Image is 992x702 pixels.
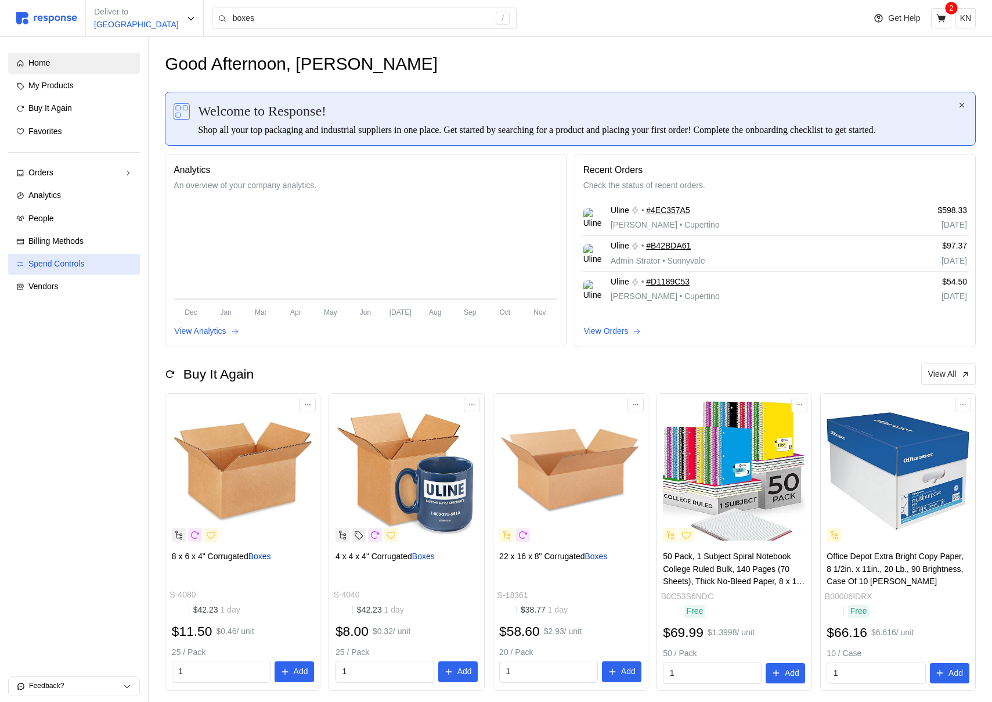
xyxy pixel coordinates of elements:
p: Free [687,605,704,618]
img: Uline [583,208,603,227]
p: $97.37 [877,240,967,253]
a: #B42BDA61 [646,240,691,253]
p: 50 / Pack [663,647,805,660]
p: KN [960,12,971,25]
p: Feedback? [29,681,123,692]
span: 1 day [382,605,404,614]
p: 25 / Pack [336,646,478,659]
p: View Analytics [174,325,226,338]
p: Add [621,665,636,678]
span: 22 x 16 x 8" Corrugated [499,552,585,561]
p: $6.616 / unit [871,627,914,639]
p: [DATE] [877,219,967,232]
button: Get Help [867,8,927,30]
span: Uline [611,204,629,217]
tspan: Dec [185,308,197,316]
p: Recent Orders [583,163,967,177]
p: • [641,240,644,253]
button: View Analytics [174,325,239,339]
button: View All [921,363,976,386]
p: S-18361 [497,589,528,602]
span: Analytics [28,190,61,200]
p: Admin Strator Sunnyvale [611,255,705,268]
input: Qty [506,661,591,682]
span: • [677,291,684,301]
tspan: Aug [429,308,441,316]
a: Orders [8,163,140,183]
tspan: Nov [534,308,546,316]
p: Free [850,605,867,618]
a: Billing Methods [8,231,140,252]
p: [PERSON_NAME] Cupertino [611,290,720,303]
button: KN [955,8,976,28]
span: 8 x 6 x 4" Corrugated [172,552,248,561]
p: • [641,204,644,217]
p: An overview of your company analytics. [174,179,557,192]
div: Shop all your top packaging and industrial suppliers in one place. Get started by searching for a... [198,123,957,137]
a: Vendors [8,276,140,297]
p: Check the status of recent orders. [583,179,967,192]
span: My Products [28,81,74,90]
span: Favorites [28,127,62,136]
p: $38.77 [521,604,568,617]
p: S-4080 [169,589,196,602]
span: Welcome to Response! [198,100,326,121]
span: Uline [611,276,629,289]
span: Buy It Again [28,103,72,113]
p: View All [928,368,957,381]
input: Qty [342,661,427,682]
button: Add [766,663,805,684]
button: Add [438,661,478,682]
span: Vendors [28,282,58,291]
div: / [496,12,510,26]
a: Buy It Again [8,98,140,119]
p: Add [785,667,799,680]
p: $0.32 / unit [373,625,410,638]
tspan: Sep [464,308,477,316]
img: 810ItUyjRiL._AC_SX466_.jpg [663,400,805,542]
h2: $11.50 [172,622,212,640]
span: Billing Methods [28,236,84,246]
img: S-4080 [172,400,314,542]
img: svg%3e [174,103,190,120]
a: Favorites [8,121,140,142]
div: Orders [28,167,120,179]
p: B00006IDRX [825,591,872,603]
button: View Orders [583,325,642,339]
h2: $69.99 [663,624,704,642]
span: Home [28,58,50,67]
p: $0.46 / unit [216,625,254,638]
mark: Boxes [412,552,435,561]
p: 25 / Pack [172,646,314,659]
a: #D1189C53 [646,276,690,289]
input: Qty [670,663,755,684]
h2: $8.00 [336,622,369,640]
p: • [641,276,644,289]
tspan: Mar [255,308,267,316]
p: [GEOGRAPHIC_DATA] [94,19,179,31]
a: My Products [8,75,140,96]
p: View Orders [584,325,629,338]
a: Spend Controls [8,254,140,275]
p: Analytics [174,163,557,177]
span: 4 x 4 x 4" Corrugated [336,552,412,561]
p: Add [948,667,963,680]
h2: Buy It Again [183,365,254,383]
input: Qty [178,661,264,682]
p: Deliver to [94,6,179,19]
p: Get Help [888,12,920,25]
p: S-4040 [333,589,359,602]
h2: $58.60 [499,622,540,640]
p: [DATE] [877,290,967,303]
span: Uline [611,240,629,253]
p: $42.23 [357,604,404,617]
p: Add [457,665,472,678]
a: Analytics [8,185,140,206]
h1: Good Afternoon, [PERSON_NAME] [165,53,438,75]
tspan: Jan [221,308,232,316]
mark: Boxes [248,552,271,561]
span: People [28,214,54,223]
span: Spend Controls [28,259,85,268]
img: Uline [583,244,603,263]
input: Qty [834,663,919,684]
